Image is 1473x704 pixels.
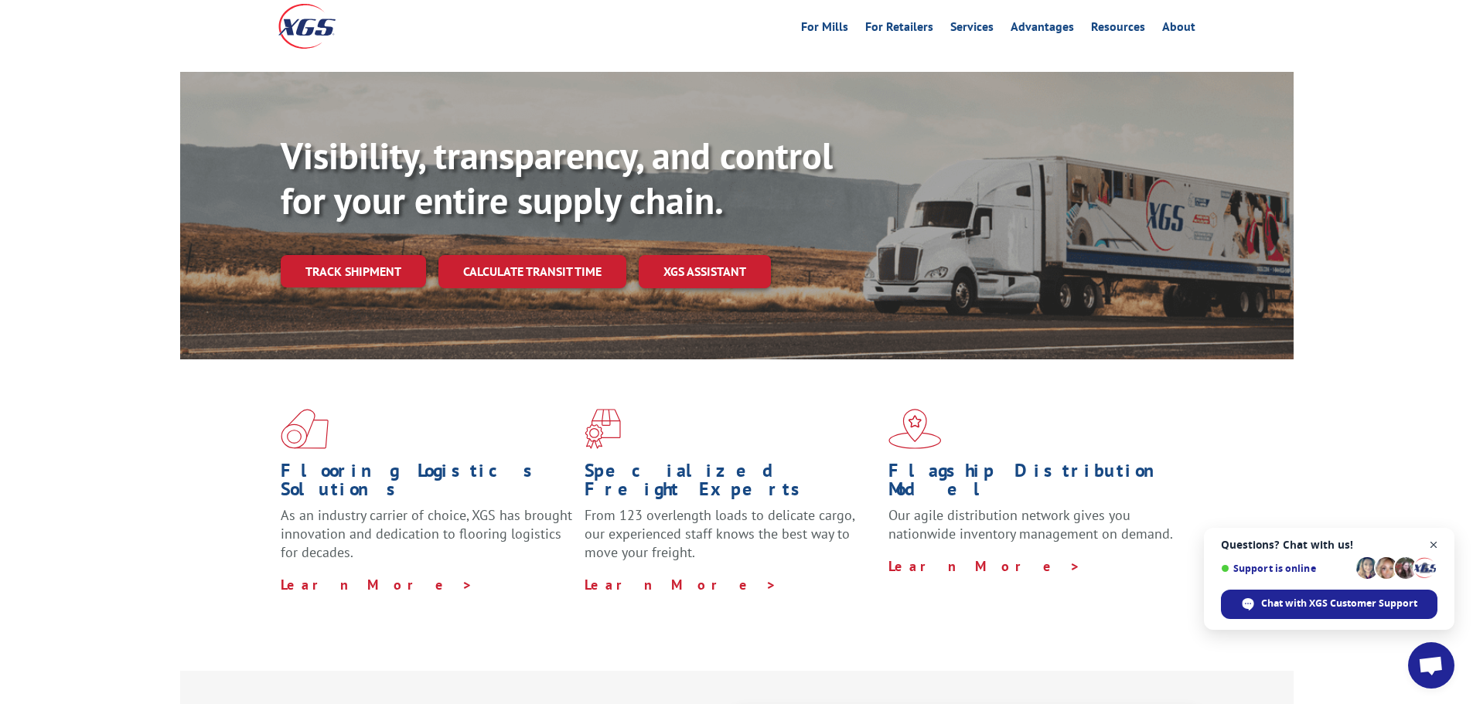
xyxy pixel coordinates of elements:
a: For Retailers [865,21,933,38]
a: For Mills [801,21,848,38]
a: XGS ASSISTANT [639,255,771,288]
a: Track shipment [281,255,426,287]
img: xgs-icon-total-supply-chain-intelligence-red [281,409,329,449]
a: Services [950,21,994,38]
span: Close chat [1424,536,1444,555]
a: Resources [1091,21,1145,38]
a: Learn More > [585,576,777,593]
img: xgs-icon-flagship-distribution-model-red [888,409,942,449]
span: Chat with XGS Customer Support [1261,597,1417,610]
span: Our agile distribution network gives you nationwide inventory management on demand. [888,506,1173,542]
a: Calculate transit time [438,255,626,288]
a: Advantages [1011,21,1074,38]
span: As an industry carrier of choice, XGS has brought innovation and dedication to flooring logistics... [281,506,572,561]
h1: Specialized Freight Experts [585,461,877,506]
p: From 123 overlength loads to delicate cargo, our experienced staff knows the best way to move you... [585,506,877,575]
span: Support is online [1221,563,1351,574]
div: Chat with XGS Customer Support [1221,590,1437,619]
b: Visibility, transparency, and control for your entire supply chain. [281,131,833,224]
img: xgs-icon-focused-on-flooring-red [585,409,621,449]
h1: Flooring Logistics Solutions [281,461,573,506]
div: Open chat [1408,642,1454,689]
a: Learn More > [281,576,473,593]
span: Questions? Chat with us! [1221,539,1437,551]
a: About [1162,21,1195,38]
a: Learn More > [888,557,1081,575]
h1: Flagship Distribution Model [888,461,1181,506]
